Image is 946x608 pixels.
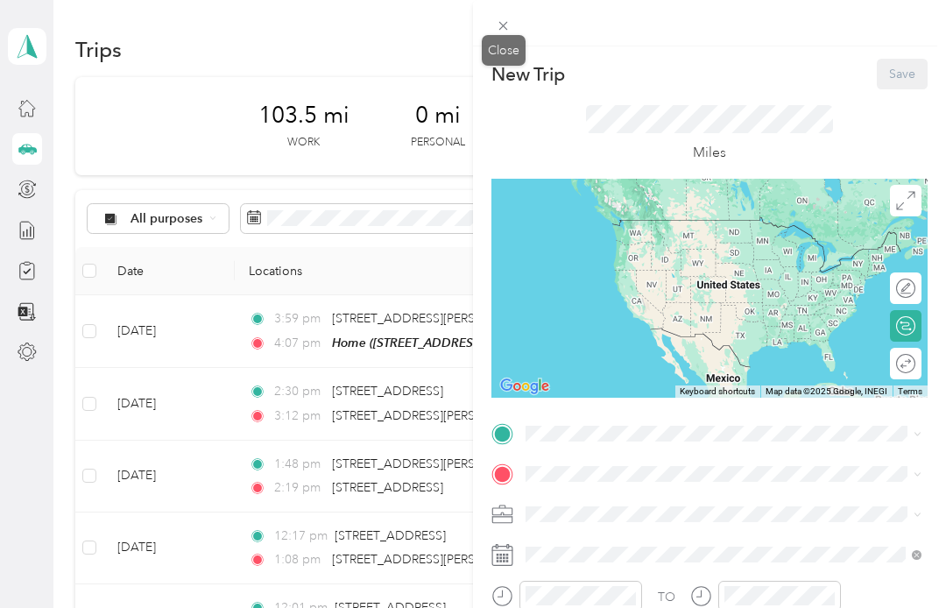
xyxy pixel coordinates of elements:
span: Map data ©2025 Google, INEGI [766,386,887,396]
p: Miles [693,142,726,164]
img: Google [496,375,554,398]
div: Close [482,35,526,66]
a: Open this area in Google Maps (opens a new window) [496,375,554,398]
p: New Trip [491,62,565,87]
div: TO [658,588,675,606]
button: Keyboard shortcuts [680,385,755,398]
iframe: Everlance-gr Chat Button Frame [848,510,946,608]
